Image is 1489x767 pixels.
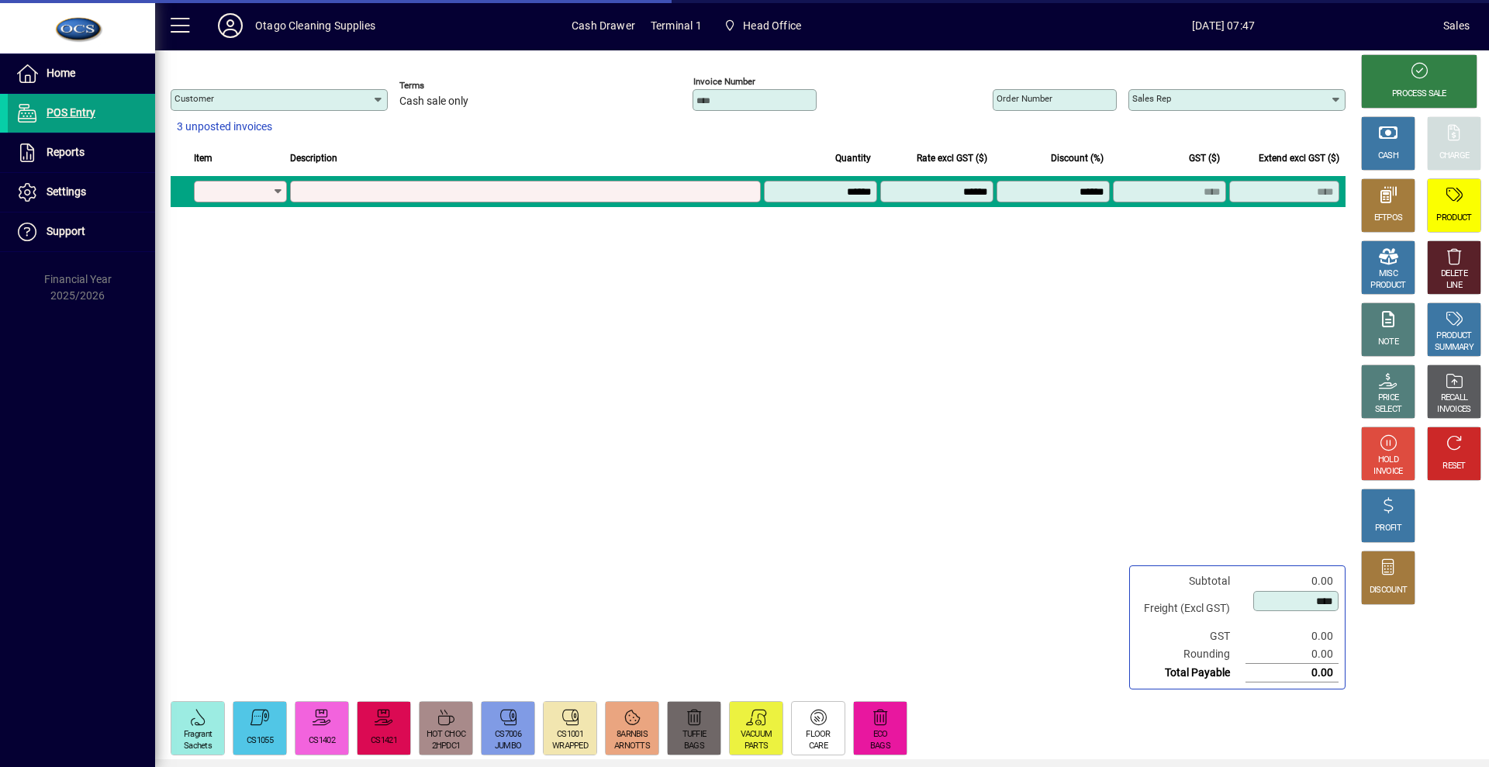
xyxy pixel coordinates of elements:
[1378,150,1398,162] div: CASH
[432,741,461,752] div: 2HPDC1
[495,729,521,741] div: CS7006
[1374,212,1403,224] div: EFTPOS
[1436,212,1471,224] div: PRODUCT
[1375,404,1402,416] div: SELECT
[743,13,801,38] span: Head Office
[1245,645,1339,664] td: 0.00
[572,13,635,38] span: Cash Drawer
[806,729,831,741] div: FLOOR
[47,146,85,158] span: Reports
[194,150,212,167] span: Item
[1136,590,1245,627] td: Freight (Excl GST)
[171,113,278,141] button: 3 unposted invoices
[8,173,155,212] a: Settings
[399,81,492,91] span: Terms
[290,150,337,167] span: Description
[1378,454,1398,466] div: HOLD
[1136,572,1245,590] td: Subtotal
[1439,150,1470,162] div: CHARGE
[1443,13,1470,38] div: Sales
[371,735,397,747] div: CS1421
[1136,664,1245,682] td: Total Payable
[684,741,704,752] div: BAGS
[1373,466,1402,478] div: INVOICE
[427,729,465,741] div: HOT CHOC
[617,729,648,741] div: 8ARNBIS
[1370,585,1407,596] div: DISCOUNT
[1441,392,1468,404] div: RECALL
[614,741,650,752] div: ARNOTTS
[8,212,155,251] a: Support
[997,93,1052,104] mat-label: Order number
[1437,404,1470,416] div: INVOICES
[1189,150,1220,167] span: GST ($)
[1004,13,1443,38] span: [DATE] 07:47
[693,76,755,87] mat-label: Invoice number
[174,93,214,104] mat-label: Customer
[1245,572,1339,590] td: 0.00
[741,729,772,741] div: VACUUM
[47,225,85,237] span: Support
[682,729,706,741] div: TUFFIE
[8,54,155,93] a: Home
[247,735,273,747] div: CS1055
[1379,268,1397,280] div: MISC
[870,741,890,752] div: BAGS
[399,95,468,108] span: Cash sale only
[1136,645,1245,664] td: Rounding
[1436,330,1471,342] div: PRODUCT
[1245,627,1339,645] td: 0.00
[1441,268,1467,280] div: DELETE
[917,150,987,167] span: Rate excl GST ($)
[47,67,75,79] span: Home
[206,12,255,40] button: Profile
[1259,150,1339,167] span: Extend excl GST ($)
[255,13,375,38] div: Otago Cleaning Supplies
[1245,664,1339,682] td: 0.00
[177,119,272,135] span: 3 unposted invoices
[1375,523,1401,534] div: PROFIT
[184,729,212,741] div: Fragrant
[47,185,86,198] span: Settings
[873,729,888,741] div: ECO
[835,150,871,167] span: Quantity
[1446,280,1462,292] div: LINE
[1442,461,1466,472] div: RESET
[495,741,522,752] div: JUMBO
[557,729,583,741] div: CS1001
[717,12,807,40] span: Head Office
[1132,93,1171,104] mat-label: Sales rep
[47,106,95,119] span: POS Entry
[552,741,588,752] div: WRAPPED
[309,735,335,747] div: CS1402
[1378,337,1398,348] div: NOTE
[1136,627,1245,645] td: GST
[1370,280,1405,292] div: PRODUCT
[809,741,827,752] div: CARE
[651,13,702,38] span: Terminal 1
[184,741,212,752] div: Sachets
[8,133,155,172] a: Reports
[1392,88,1446,100] div: PROCESS SALE
[1435,342,1473,354] div: SUMMARY
[1378,392,1399,404] div: PRICE
[744,741,769,752] div: PARTS
[1051,150,1104,167] span: Discount (%)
